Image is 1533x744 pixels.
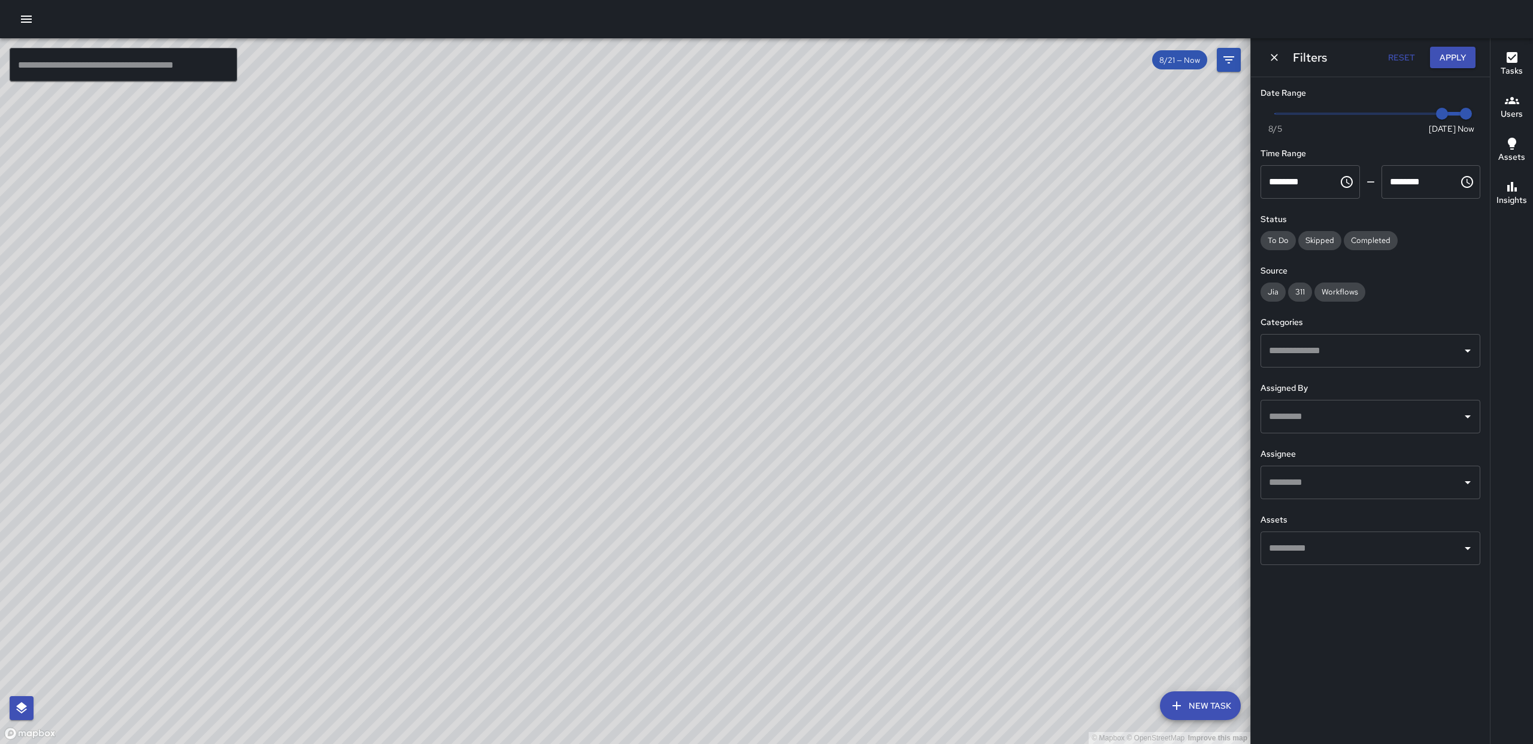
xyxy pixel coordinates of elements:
h6: Assignee [1261,448,1480,461]
button: Open [1459,342,1476,359]
button: Choose time, selected time is 11:59 PM [1455,170,1479,194]
span: Now [1458,123,1474,135]
h6: Assigned By [1261,382,1480,395]
div: Skipped [1298,231,1341,250]
button: New Task [1160,691,1241,720]
button: Insights [1490,172,1533,215]
h6: Users [1501,108,1523,121]
div: To Do [1261,231,1296,250]
div: Jia [1261,283,1286,302]
span: [DATE] [1429,123,1456,135]
h6: Filters [1293,48,1327,67]
button: Open [1459,474,1476,491]
button: Dismiss [1265,48,1283,66]
h6: Tasks [1501,65,1523,78]
span: Completed [1344,235,1398,245]
button: Open [1459,540,1476,557]
h6: Date Range [1261,87,1480,100]
button: Tasks [1490,43,1533,86]
h6: Categories [1261,316,1480,329]
h6: Assets [1261,514,1480,527]
button: Open [1459,408,1476,425]
button: Reset [1382,47,1420,69]
h6: Source [1261,265,1480,278]
span: Skipped [1298,235,1341,245]
h6: Insights [1496,194,1527,207]
button: Filters [1217,48,1241,72]
div: Completed [1344,231,1398,250]
h6: Time Range [1261,147,1480,160]
button: Choose time, selected time is 12:00 AM [1335,170,1359,194]
span: To Do [1261,235,1296,245]
button: Apply [1430,47,1476,69]
span: Workflows [1314,287,1365,297]
h6: Assets [1498,151,1525,164]
h6: Status [1261,213,1480,226]
span: 311 [1288,287,1312,297]
span: 8/21 — Now [1152,55,1207,65]
button: Assets [1490,129,1533,172]
span: 8/5 [1268,123,1282,135]
span: Jia [1261,287,1286,297]
div: 311 [1288,283,1312,302]
div: Workflows [1314,283,1365,302]
button: Users [1490,86,1533,129]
